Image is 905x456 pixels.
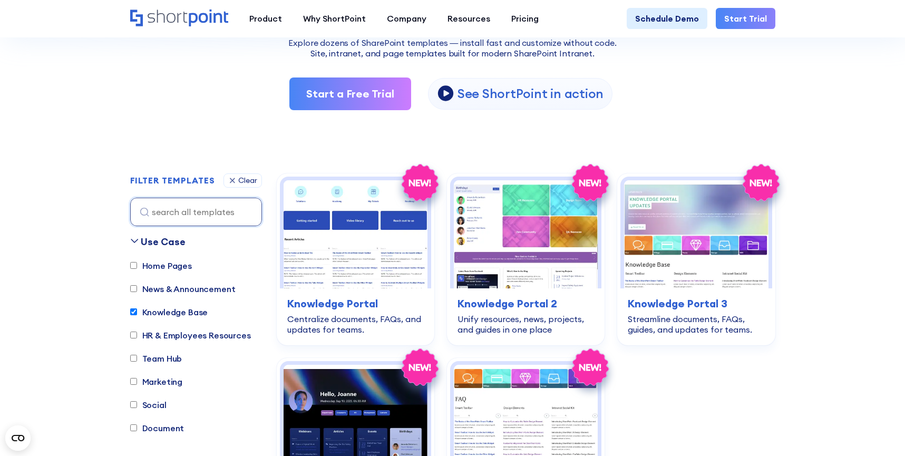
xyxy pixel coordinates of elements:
img: Knowledge Portal – SharePoint Knowledge Base Template: Centralize documents, FAQs, and updates fo... [284,180,427,288]
input: Knowledge Base [130,308,137,315]
a: Start a Free Trial [289,77,411,110]
a: open lightbox [428,78,612,110]
a: Why ShortPoint [293,8,376,29]
a: Pricing [501,8,549,29]
input: search all templates [130,198,262,226]
div: Pricing [511,12,539,25]
div: Unify resources, news, projects, and guides in one place [458,314,594,335]
div: Why ShortPoint [303,12,366,25]
h3: Knowledge Portal 3 [628,296,764,312]
input: Social [130,401,137,408]
label: Social [130,399,167,411]
input: HR & Employees Resources [130,332,137,338]
a: Knowledge Portal – SharePoint Knowledge Base Template: Centralize documents, FAQs, and updates fo... [277,173,434,345]
a: Schedule Demo [627,8,707,29]
input: Team Hub [130,355,137,362]
label: Document [130,422,184,434]
input: News & Announcement [130,285,137,292]
div: Product [249,12,282,25]
input: Home Pages [130,262,137,269]
a: Company [376,8,437,29]
a: Home [130,9,228,27]
p: Explore dozens of SharePoint templates — install fast and customize without code. [130,36,775,49]
label: Home Pages [130,259,192,272]
a: Knowledge Portal 2 – SharePoint IT knowledge base Template: Unify resources, news, projects, and ... [447,173,605,345]
div: Company [387,12,426,25]
label: HR & Employees Resources [130,329,251,342]
button: Open CMP widget [5,425,31,451]
label: Team Hub [130,352,182,365]
a: Resources [437,8,501,29]
div: Clear [238,177,257,184]
div: FILTER TEMPLATES [130,176,215,185]
input: Marketing [130,378,137,385]
div: Centralize documents, FAQs, and updates for teams. [287,314,424,335]
div: Streamline documents, FAQs, guides, and updates for teams. [628,314,764,335]
label: Marketing [130,375,183,388]
p: See ShortPoint in action [458,85,604,102]
h2: Site, intranet, and page templates built for modern SharePoint Intranet. [130,49,775,59]
a: Start Trial [716,8,775,29]
div: Resources [447,12,490,25]
img: Knowledge Portal 3 – Best SharePoint Template For Knowledge Base: Streamline documents, FAQs, gui... [624,180,768,288]
label: News & Announcement [130,283,236,295]
label: Knowledge Base [130,306,208,318]
h3: Knowledge Portal [287,296,424,312]
input: Document [130,424,137,431]
a: Product [239,8,293,29]
a: Knowledge Portal 3 – Best SharePoint Template For Knowledge Base: Streamline documents, FAQs, gui... [617,173,775,345]
img: Knowledge Portal 2 – SharePoint IT knowledge base Template: Unify resources, news, projects, and ... [454,180,598,288]
h3: Knowledge Portal 2 [458,296,594,312]
div: Use Case [141,235,186,249]
iframe: Chat Widget [715,334,905,456]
